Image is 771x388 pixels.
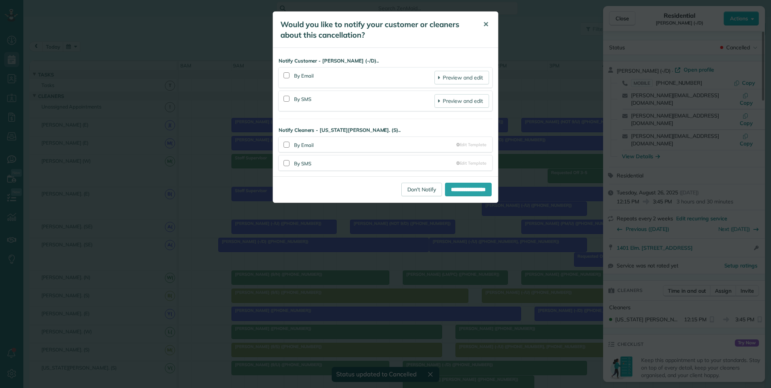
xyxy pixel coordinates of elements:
span: ✕ [483,20,489,29]
a: Edit Template [456,160,486,166]
strong: Notify Cleaners - [US_STATE][PERSON_NAME]. (S).. [279,127,492,134]
div: By SMS [294,94,434,108]
div: By Email [294,71,434,84]
a: Don't Notify [401,183,442,196]
div: By Email [294,140,456,149]
strong: Notify Customer - [PERSON_NAME] (-/D).. [279,57,492,64]
div: By SMS [294,159,456,167]
a: Edit Template [456,142,486,148]
a: Preview and edit [434,71,489,84]
h5: Would you like to notify your customer or cleaners about this cancellation? [280,19,472,40]
a: Preview and edit [434,94,489,108]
